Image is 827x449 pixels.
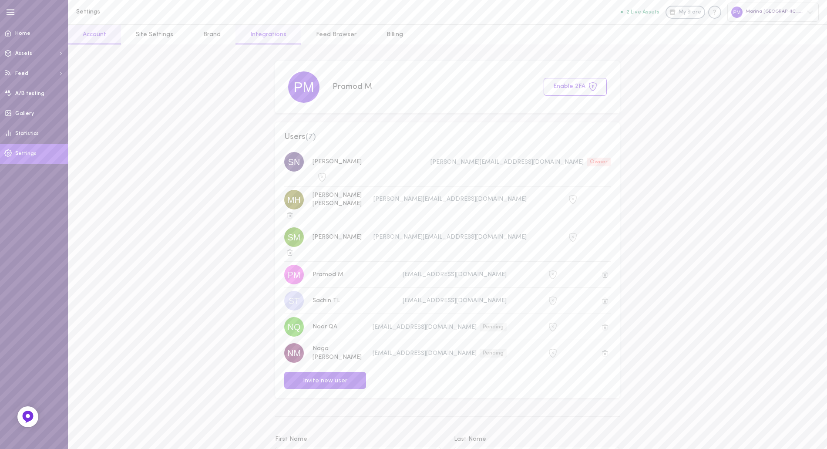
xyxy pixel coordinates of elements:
span: 2FA is not active [548,297,557,304]
div: Knowledge center [708,6,721,19]
h1: Settings [76,9,220,15]
a: Account [68,25,121,44]
span: Naga [PERSON_NAME] [313,345,362,361]
span: Statistics [15,131,39,136]
button: Enable 2FA [544,78,607,96]
span: Sachin TL [313,297,340,304]
a: Feed Browser [301,25,371,44]
span: [PERSON_NAME][EMAIL_ADDRESS][DOMAIN_NAME] [373,196,527,203]
div: Pending [480,349,507,358]
span: 2FA is not active [568,233,577,240]
span: 2FA is not active [548,349,557,356]
span: [EMAIL_ADDRESS][DOMAIN_NAME] [373,324,477,330]
span: A/B testing [15,91,44,96]
span: [PERSON_NAME][EMAIL_ADDRESS][DOMAIN_NAME] [430,159,584,165]
button: Invite new user [284,372,366,389]
a: Brand [188,25,235,44]
span: Gallery [15,111,34,116]
span: [EMAIL_ADDRESS][DOMAIN_NAME] [403,271,507,278]
span: [EMAIL_ADDRESS][DOMAIN_NAME] [373,350,477,356]
span: Last Name [454,436,486,442]
span: Home [15,31,30,36]
span: Assets [15,51,32,56]
span: 2FA is not active [548,323,557,330]
span: My Store [679,9,701,17]
span: Noor QA [313,324,337,330]
span: Pramod M [333,83,372,91]
a: My Store [666,6,705,19]
span: [PERSON_NAME] [PERSON_NAME] [313,192,362,207]
span: 2FA is not active [548,271,557,277]
span: Pramod M [313,271,343,278]
span: [PERSON_NAME][EMAIL_ADDRESS][DOMAIN_NAME] [373,234,527,240]
span: [EMAIL_ADDRESS][DOMAIN_NAME] [403,297,507,304]
a: Integrations [235,25,301,44]
span: First Name [275,436,307,442]
div: Owner [587,158,611,166]
img: Feedback Button [21,410,34,423]
a: Site Settings [121,25,188,44]
div: Marina [GEOGRAPHIC_DATA] [727,3,819,21]
a: Billing [372,25,418,44]
span: Users [284,132,610,143]
div: Pending [480,323,507,331]
button: 2 Live Assets [621,9,659,15]
span: Feed [15,71,28,76]
span: Settings [15,151,37,156]
span: [PERSON_NAME] [313,234,362,240]
span: 2FA is not active [318,173,326,180]
a: 2 Live Assets [621,9,666,15]
span: ( 7 ) [306,133,316,141]
span: 2FA is not active [568,196,577,202]
span: [PERSON_NAME] [313,159,362,165]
